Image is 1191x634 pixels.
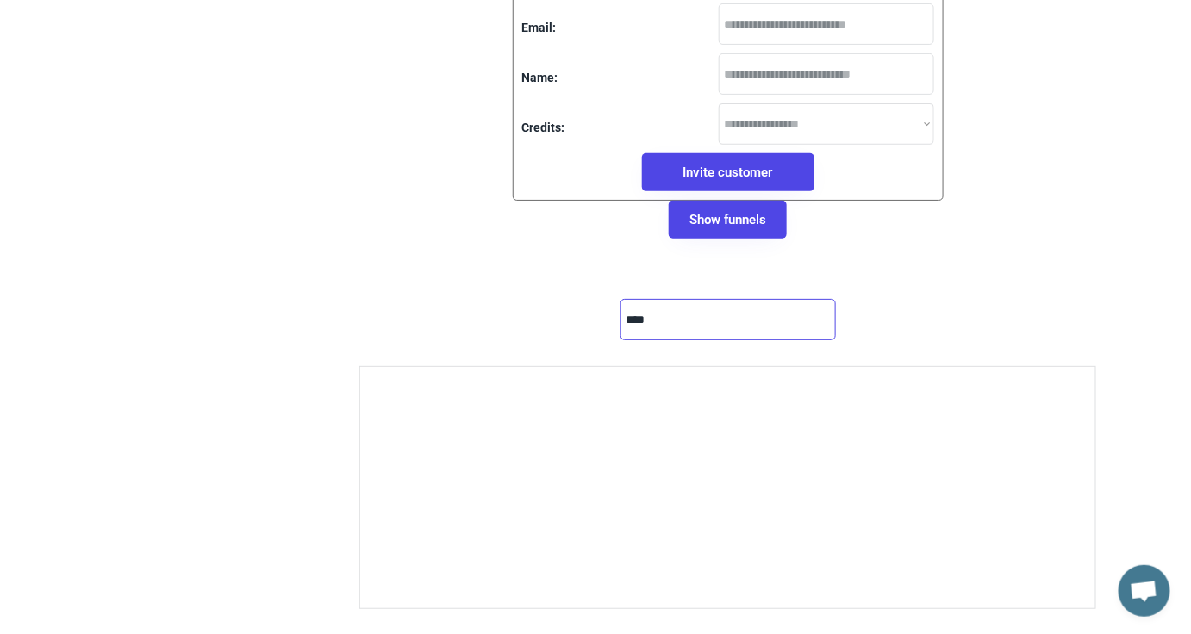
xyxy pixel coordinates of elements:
[522,20,557,37] div: Email:
[522,70,558,87] div: Name:
[522,120,565,137] div: Credits:
[1119,565,1170,617] div: Open chat
[669,201,787,239] button: Show funnels
[642,153,814,191] button: Invite customer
